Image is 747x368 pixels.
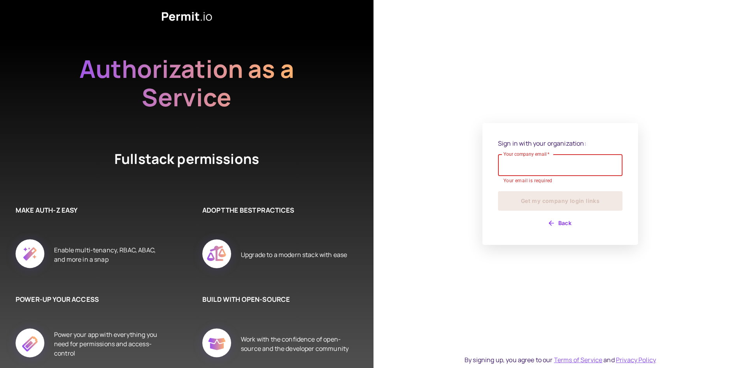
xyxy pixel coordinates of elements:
[86,150,288,174] h4: Fullstack permissions
[16,294,163,305] h6: POWER-UP YOUR ACCESS
[202,205,350,215] h6: ADOPT THE BEST PRACTICES
[241,231,347,279] div: Upgrade to a modern stack with ease
[54,55,319,111] h2: Authorization as a Service
[202,294,350,305] h6: BUILD WITH OPEN-SOURCE
[241,320,350,368] div: Work with the confidence of open-source and the developer community
[503,177,617,185] p: Your email is required
[16,205,163,215] h6: MAKE AUTH-Z EASY
[498,191,622,211] button: Get my company login links
[54,320,163,368] div: Power your app with everything you need for permissions and access-control
[616,356,656,364] a: Privacy Policy
[498,217,622,229] button: Back
[54,231,163,279] div: Enable multi-tenancy, RBAC, ABAC, and more in a snap
[554,356,602,364] a: Terms of Service
[498,139,622,148] p: Sign in with your organization:
[503,151,550,157] label: Your company email
[465,355,656,364] div: By signing up, you agree to our and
